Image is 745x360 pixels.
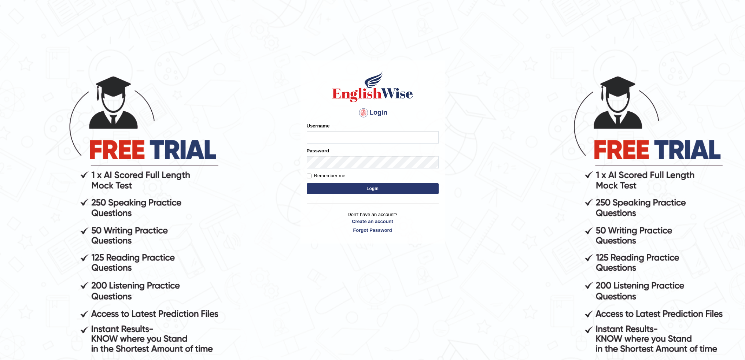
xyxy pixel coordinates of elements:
[307,122,330,129] label: Username
[307,172,346,179] label: Remember me
[331,70,414,103] img: Logo of English Wise sign in for intelligent practice with AI
[307,107,439,119] h4: Login
[307,227,439,234] a: Forgot Password
[307,147,329,154] label: Password
[307,211,439,234] p: Don't have an account?
[307,218,439,225] a: Create an account
[307,174,311,178] input: Remember me
[307,183,439,194] button: Login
